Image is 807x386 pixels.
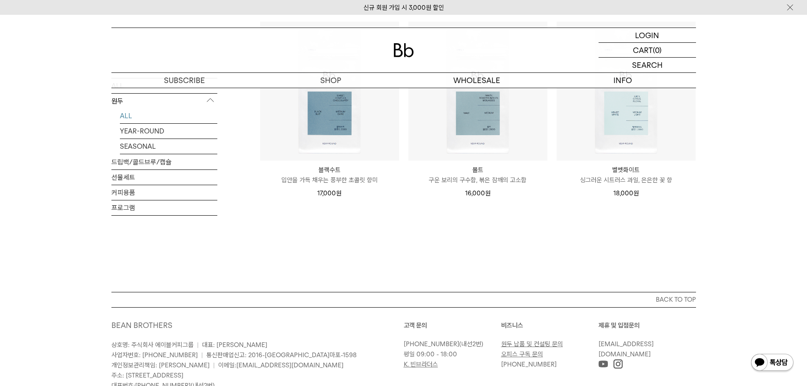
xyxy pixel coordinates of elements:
a: 커피용품 [111,185,217,200]
span: 통신판매업신고: 2016-[GEOGRAPHIC_DATA]마포-1598 [206,351,357,359]
span: 대표: [PERSON_NAME] [202,341,267,349]
a: [PHONE_NUMBER] [404,340,459,348]
p: 고객 문의 [404,320,501,330]
img: 로고 [394,43,414,57]
span: 이메일: [218,361,344,369]
img: 몰트 [408,22,547,161]
span: | [213,361,215,369]
p: 비즈니스 [501,320,599,330]
span: 주소: [STREET_ADDRESS] [111,372,183,379]
p: 블랙수트 [260,165,399,175]
span: 17,000 [317,189,341,197]
p: 평일 09:00 - 18:00 [404,349,497,359]
a: K. 빈브라더스 [404,361,438,368]
span: | [197,341,199,349]
a: 드립백/콜드브루/캡슐 [111,155,217,169]
p: 몰트 [408,165,547,175]
span: 개인정보관리책임: [PERSON_NAME] [111,361,210,369]
a: CART (0) [599,43,696,58]
a: ALL [120,108,217,123]
span: 원 [336,189,341,197]
p: 원두 [111,94,217,109]
p: SEARCH [632,58,663,72]
a: LOGIN [599,28,696,43]
a: [EMAIL_ADDRESS][DOMAIN_NAME] [599,340,654,358]
a: 벨벳화이트 싱그러운 시트러스 과일, 은은한 꽃 향 [557,165,696,185]
a: [EMAIL_ADDRESS][DOMAIN_NAME] [236,361,344,369]
a: SHOP [258,73,404,88]
a: 선물세트 [111,170,217,185]
a: SEASONAL [120,139,217,154]
a: 원두 납품 및 컨설팅 문의 [501,340,563,348]
a: BEAN BROTHERS [111,321,172,330]
a: YEAR-ROUND [120,124,217,139]
p: WHOLESALE [404,73,550,88]
img: 카카오톡 채널 1:1 채팅 버튼 [750,353,794,373]
span: 사업자번호: [PHONE_NUMBER] [111,351,198,359]
span: 원 [633,189,639,197]
span: 원 [485,189,491,197]
a: SUBSCRIBE [111,73,258,88]
p: (0) [653,43,662,57]
p: 벨벳화이트 [557,165,696,175]
span: 16,000 [465,189,491,197]
p: 제휴 및 입점문의 [599,320,696,330]
a: [PHONE_NUMBER] [501,361,557,368]
p: (내선2번) [404,339,497,349]
p: CART [633,43,653,57]
a: 몰트 구운 보리의 구수함, 볶은 참깨의 고소함 [408,165,547,185]
img: 블랙수트 [260,22,399,161]
a: 블랙수트 입안을 가득 채우는 풍부한 초콜릿 향미 [260,165,399,185]
img: 벨벳화이트 [557,22,696,161]
p: 싱그러운 시트러스 과일, 은은한 꽃 향 [557,175,696,185]
p: 구운 보리의 구수함, 볶은 참깨의 고소함 [408,175,547,185]
p: LOGIN [635,28,659,42]
span: | [201,351,203,359]
a: 오피스 구독 문의 [501,350,543,358]
button: BACK TO TOP [111,292,696,307]
a: 신규 회원 가입 시 3,000원 할인 [363,4,444,11]
a: 프로그램 [111,200,217,215]
span: 18,000 [613,189,639,197]
p: INFO [550,73,696,88]
p: 입안을 가득 채우는 풍부한 초콜릿 향미 [260,175,399,185]
span: 상호명: 주식회사 에이블커피그룹 [111,341,194,349]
